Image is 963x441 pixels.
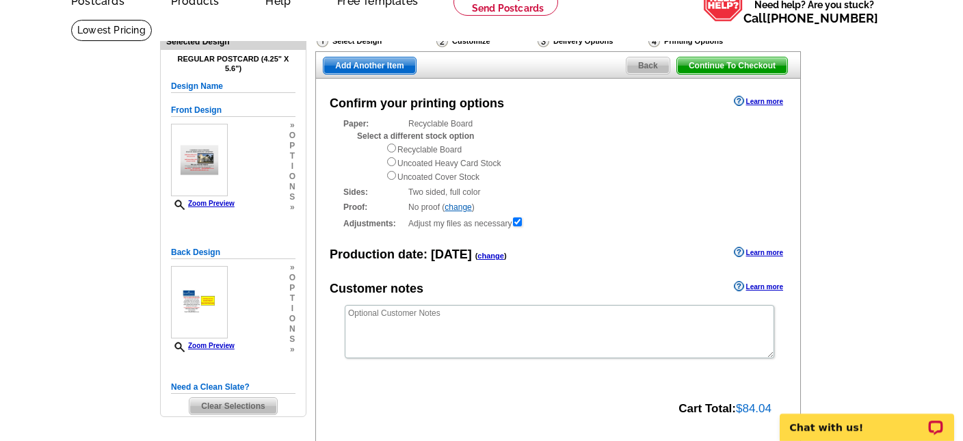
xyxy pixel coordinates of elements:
span: o [289,131,295,141]
a: change [477,252,504,260]
h5: Back Design [171,246,295,259]
strong: Paper: [343,118,404,130]
img: small-thumb.jpg [171,124,228,196]
span: o [289,314,295,324]
div: Recyclable Board [343,118,773,183]
div: Production date: [330,245,507,264]
div: Recyclable Board Uncoated Heavy Card Stock Uncoated Cover Stock [386,142,773,183]
span: o [289,273,295,283]
div: Delivery Options [536,34,647,51]
span: t [289,151,295,161]
span: i [289,304,295,314]
div: Customer notes [330,280,423,298]
span: [DATE] [431,248,472,261]
div: No proof ( ) [343,201,773,213]
img: Select Design [317,35,328,47]
strong: Sides: [343,186,404,198]
a: Learn more [734,247,783,258]
span: Continue To Checkout [677,57,787,74]
span: s [289,192,295,202]
a: Learn more [734,281,783,292]
h5: Need a Clean Slate? [171,381,295,394]
span: i [289,161,295,172]
span: » [289,263,295,273]
h4: Regular Postcard (4.25" x 5.6") [171,55,295,72]
span: Add Another Item [324,57,415,74]
span: s [289,334,295,345]
span: t [289,293,295,304]
div: Confirm your printing options [330,94,504,113]
div: Select Design [315,34,435,51]
span: n [289,324,295,334]
div: Adjust my files as necessary [343,216,773,230]
span: p [289,283,295,293]
span: ( ) [475,252,507,260]
div: Customize [435,34,536,48]
a: change [445,202,471,212]
span: o [289,172,295,182]
span: Call [743,11,878,25]
div: Selected Design [161,35,306,48]
strong: Adjustments: [343,217,404,230]
strong: Cart Total: [678,402,736,415]
strong: Proof: [343,201,404,213]
span: $84.04 [736,402,771,415]
img: Printing Options & Summary [648,35,660,47]
a: Zoom Preview [171,200,235,207]
a: [PHONE_NUMBER] [767,11,878,25]
div: Two sided, full color [343,186,773,198]
span: » [289,120,295,131]
span: n [289,182,295,192]
a: Learn more [734,96,783,107]
span: Clear Selections [189,398,276,414]
span: Back [626,57,670,74]
img: Delivery Options [538,35,549,47]
span: p [289,141,295,151]
iframe: LiveChat chat widget [771,398,963,441]
h5: Design Name [171,80,295,93]
img: small-thumb.jpg [171,266,228,338]
img: Customize [436,35,448,47]
a: Zoom Preview [171,342,235,349]
h5: Front Design [171,104,295,117]
span: » [289,202,295,213]
a: Add Another Item [323,57,416,75]
span: » [289,345,295,355]
strong: Select a different stock option [357,131,474,141]
div: Printing Options [647,34,767,51]
a: Back [626,57,670,75]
